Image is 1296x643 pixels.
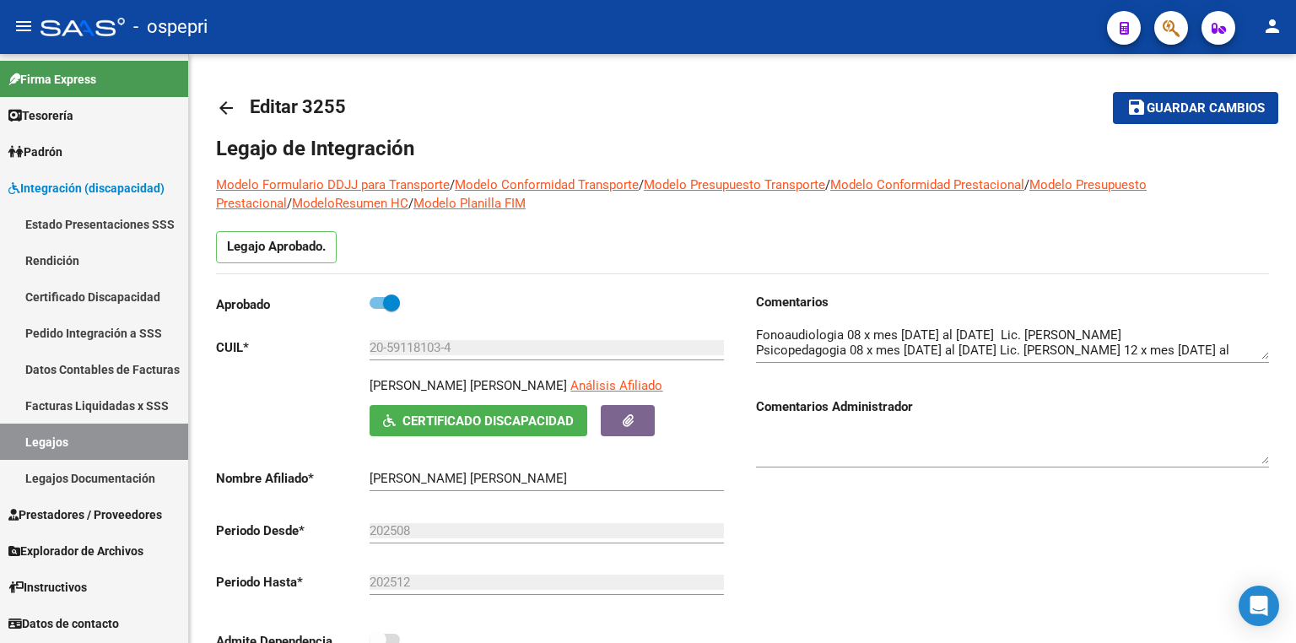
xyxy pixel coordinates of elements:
[216,295,370,314] p: Aprobado
[216,231,337,263] p: Legajo Aprobado.
[8,505,162,524] span: Prestadores / Proveedores
[216,521,370,540] p: Periodo Desde
[1113,92,1278,123] button: Guardar cambios
[13,16,34,36] mat-icon: menu
[216,573,370,592] p: Periodo Hasta
[8,106,73,125] span: Tesorería
[292,196,408,211] a: ModeloResumen HC
[756,293,1269,311] h3: Comentarios
[8,143,62,161] span: Padrón
[455,177,639,192] a: Modelo Conformidad Transporte
[1262,16,1282,36] mat-icon: person
[830,177,1024,192] a: Modelo Conformidad Prestacional
[133,8,208,46] span: - ospepri
[8,542,143,560] span: Explorador de Archivos
[216,177,450,192] a: Modelo Formulario DDJJ para Transporte
[644,177,825,192] a: Modelo Presupuesto Transporte
[250,96,346,117] span: Editar 3255
[216,98,236,118] mat-icon: arrow_back
[8,614,119,633] span: Datos de contacto
[8,179,165,197] span: Integración (discapacidad)
[370,405,587,436] button: Certificado Discapacidad
[413,196,526,211] a: Modelo Planilla FIM
[570,378,662,393] span: Análisis Afiliado
[1239,586,1279,626] div: Open Intercom Messenger
[370,376,567,395] p: [PERSON_NAME] [PERSON_NAME]
[756,397,1269,416] h3: Comentarios Administrador
[216,135,1269,162] h1: Legajo de Integración
[216,338,370,357] p: CUIL
[8,70,96,89] span: Firma Express
[1147,101,1265,116] span: Guardar cambios
[1126,97,1147,117] mat-icon: save
[402,413,574,429] span: Certificado Discapacidad
[216,469,370,488] p: Nombre Afiliado
[8,578,87,597] span: Instructivos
